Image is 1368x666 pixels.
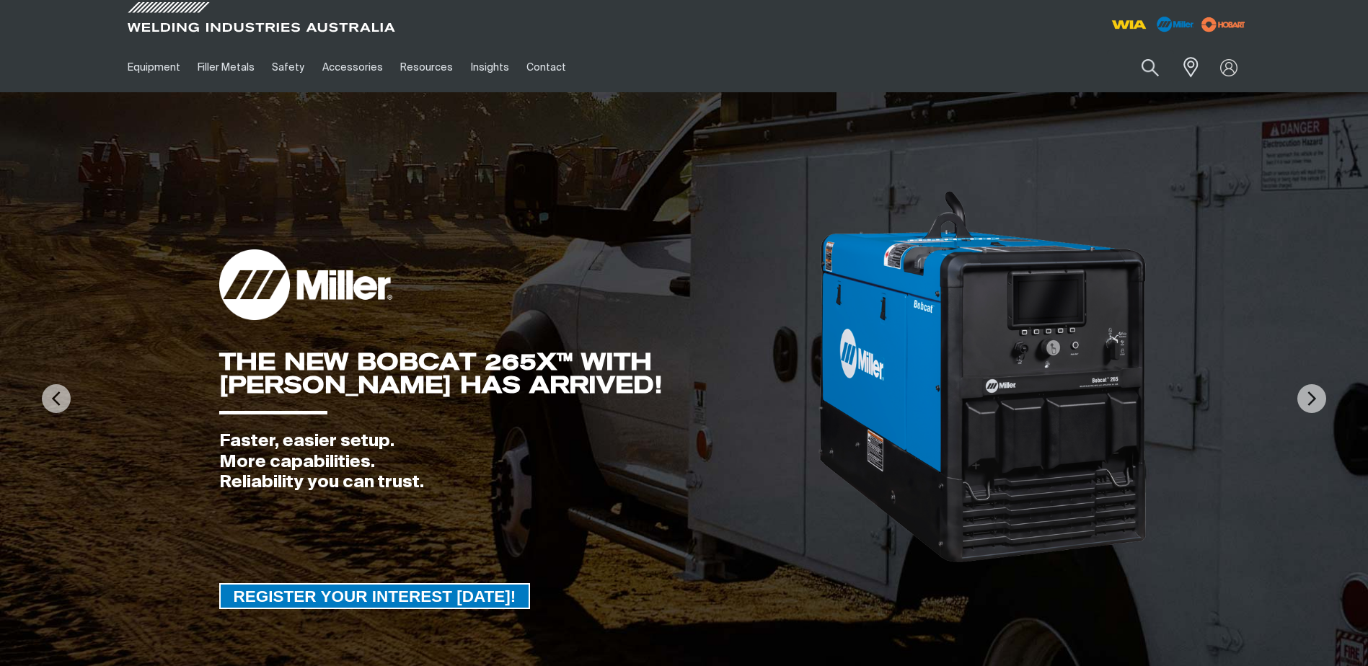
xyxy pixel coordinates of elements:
button: Search products [1126,50,1175,84]
nav: Main [119,43,967,92]
a: Equipment [119,43,189,92]
span: REGISTER YOUR INTEREST [DATE]! [221,583,529,609]
a: Insights [462,43,517,92]
a: Filler Metals [189,43,263,92]
a: Contact [518,43,575,92]
div: Faster, easier setup. More capabilities. Reliability you can trust. [219,431,818,493]
a: REGISTER YOUR INTEREST TODAY! [219,583,531,609]
div: THE NEW BOBCAT 265X™ WITH [PERSON_NAME] HAS ARRIVED! [219,350,818,396]
a: Safety [263,43,313,92]
img: miller [1197,14,1250,35]
input: Product name or item number... [1107,50,1174,84]
a: Resources [392,43,462,92]
img: NextArrow [1297,384,1326,413]
a: Accessories [314,43,392,92]
img: PrevArrow [42,384,71,413]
